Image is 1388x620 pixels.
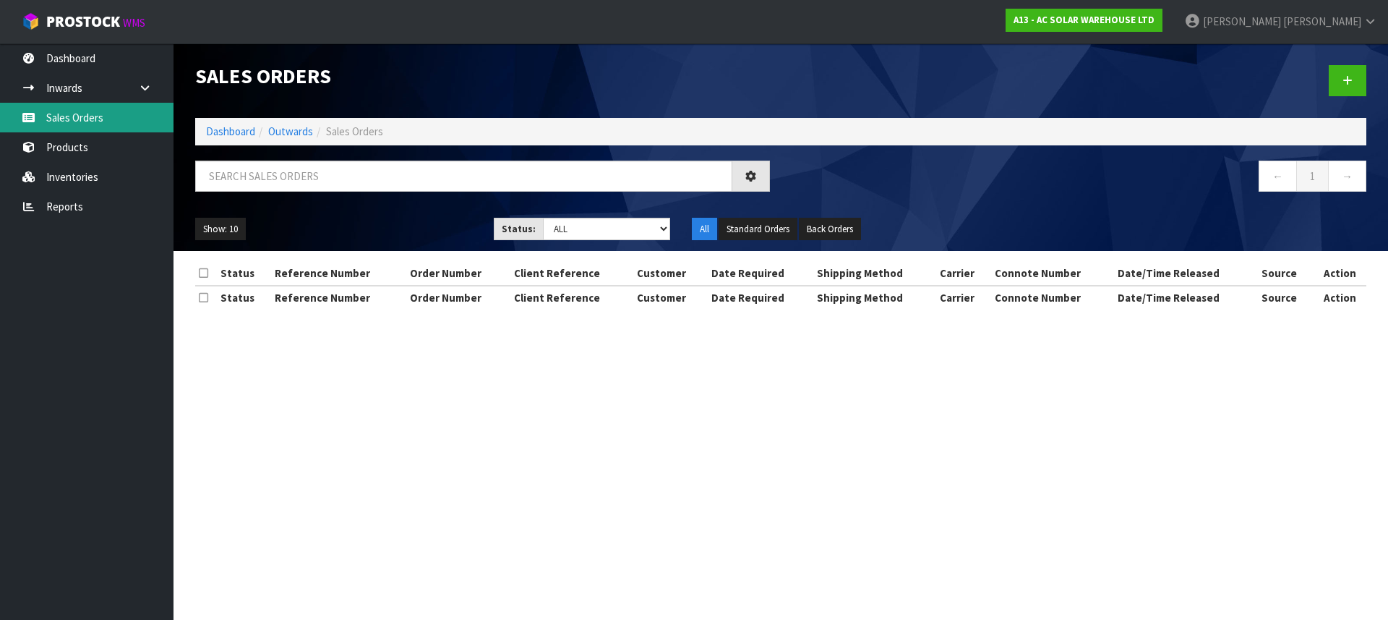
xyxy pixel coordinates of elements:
[633,286,708,309] th: Customer
[217,286,271,309] th: Status
[1203,14,1281,28] span: [PERSON_NAME]
[217,262,271,285] th: Status
[510,262,633,285] th: Client Reference
[1314,286,1366,309] th: Action
[1258,262,1314,285] th: Source
[1114,262,1258,285] th: Date/Time Released
[206,124,255,138] a: Dashboard
[195,161,732,192] input: Search sales orders
[813,286,936,309] th: Shipping Method
[936,262,991,285] th: Carrier
[692,218,717,241] button: All
[271,286,406,309] th: Reference Number
[633,262,708,285] th: Customer
[1283,14,1361,28] span: [PERSON_NAME]
[1014,14,1154,26] strong: A13 - AC SOLAR WAREHOUSE LTD
[195,218,246,241] button: Show: 10
[1259,161,1297,192] a: ←
[813,262,936,285] th: Shipping Method
[1296,161,1329,192] a: 1
[46,12,120,31] span: ProStock
[991,286,1114,309] th: Connote Number
[799,218,861,241] button: Back Orders
[936,286,991,309] th: Carrier
[510,286,633,309] th: Client Reference
[719,218,797,241] button: Standard Orders
[792,161,1366,196] nav: Page navigation
[708,286,813,309] th: Date Required
[268,124,313,138] a: Outwards
[123,16,145,30] small: WMS
[1314,262,1366,285] th: Action
[1328,161,1366,192] a: →
[195,65,770,88] h1: Sales Orders
[708,262,813,285] th: Date Required
[271,262,406,285] th: Reference Number
[326,124,383,138] span: Sales Orders
[406,286,510,309] th: Order Number
[406,262,510,285] th: Order Number
[991,262,1114,285] th: Connote Number
[1114,286,1258,309] th: Date/Time Released
[22,12,40,30] img: cube-alt.png
[502,223,536,235] strong: Status:
[1258,286,1314,309] th: Source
